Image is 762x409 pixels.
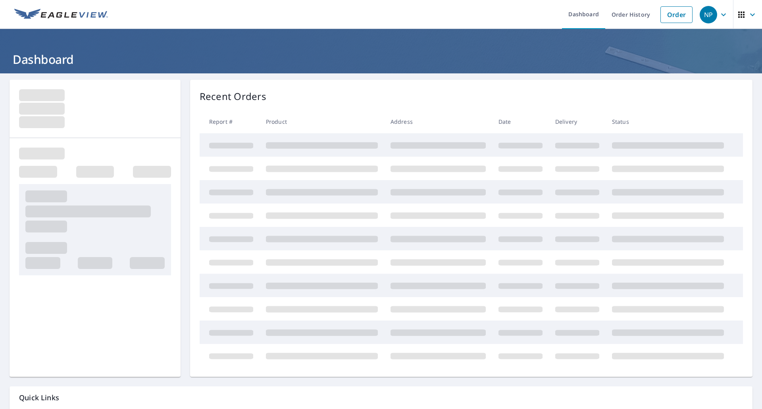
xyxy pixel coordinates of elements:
p: Quick Links [19,393,743,403]
th: Date [492,110,549,133]
th: Address [384,110,492,133]
p: Recent Orders [200,89,266,104]
a: Order [660,6,693,23]
th: Report # [200,110,260,133]
h1: Dashboard [10,51,752,67]
img: EV Logo [14,9,108,21]
th: Status [606,110,730,133]
div: NP [700,6,717,23]
th: Product [260,110,384,133]
th: Delivery [549,110,606,133]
